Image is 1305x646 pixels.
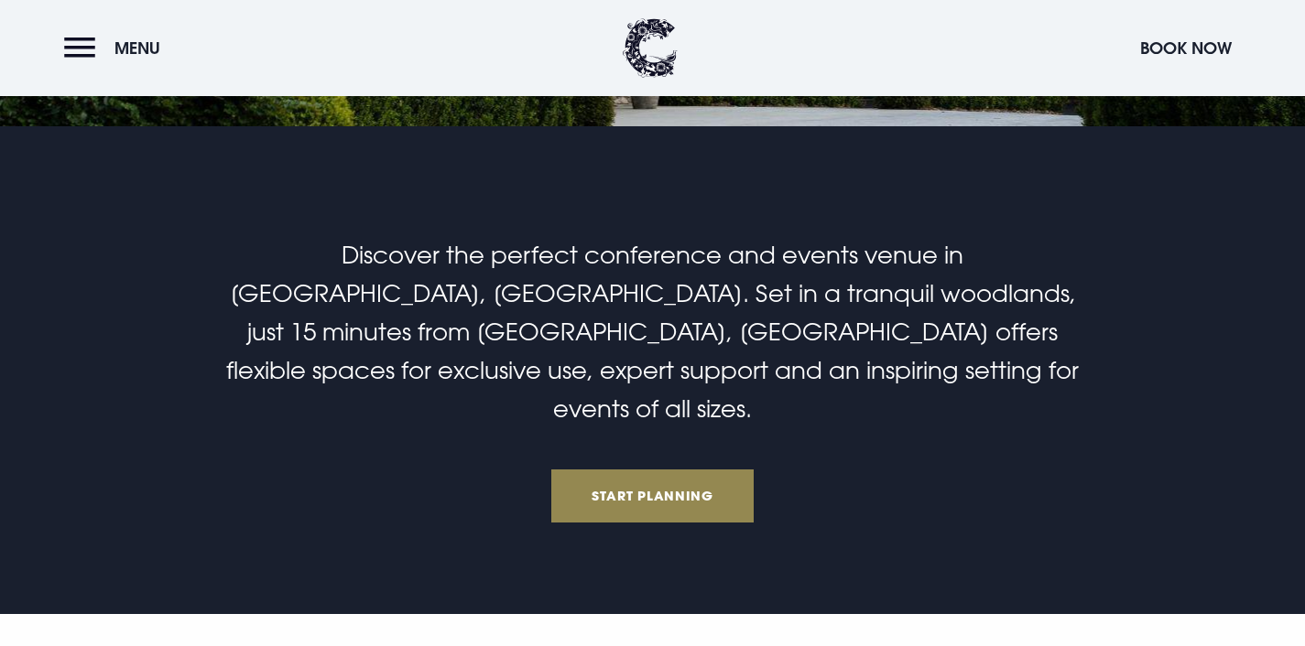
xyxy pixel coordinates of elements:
[226,241,1079,423] span: Discover the perfect conference and events venue in [GEOGRAPHIC_DATA], [GEOGRAPHIC_DATA]. Set in ...
[64,28,169,68] button: Menu
[1131,28,1241,68] button: Book Now
[623,18,678,78] img: Clandeboye Lodge
[551,469,755,522] a: Start Planning
[114,38,160,59] span: Menu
